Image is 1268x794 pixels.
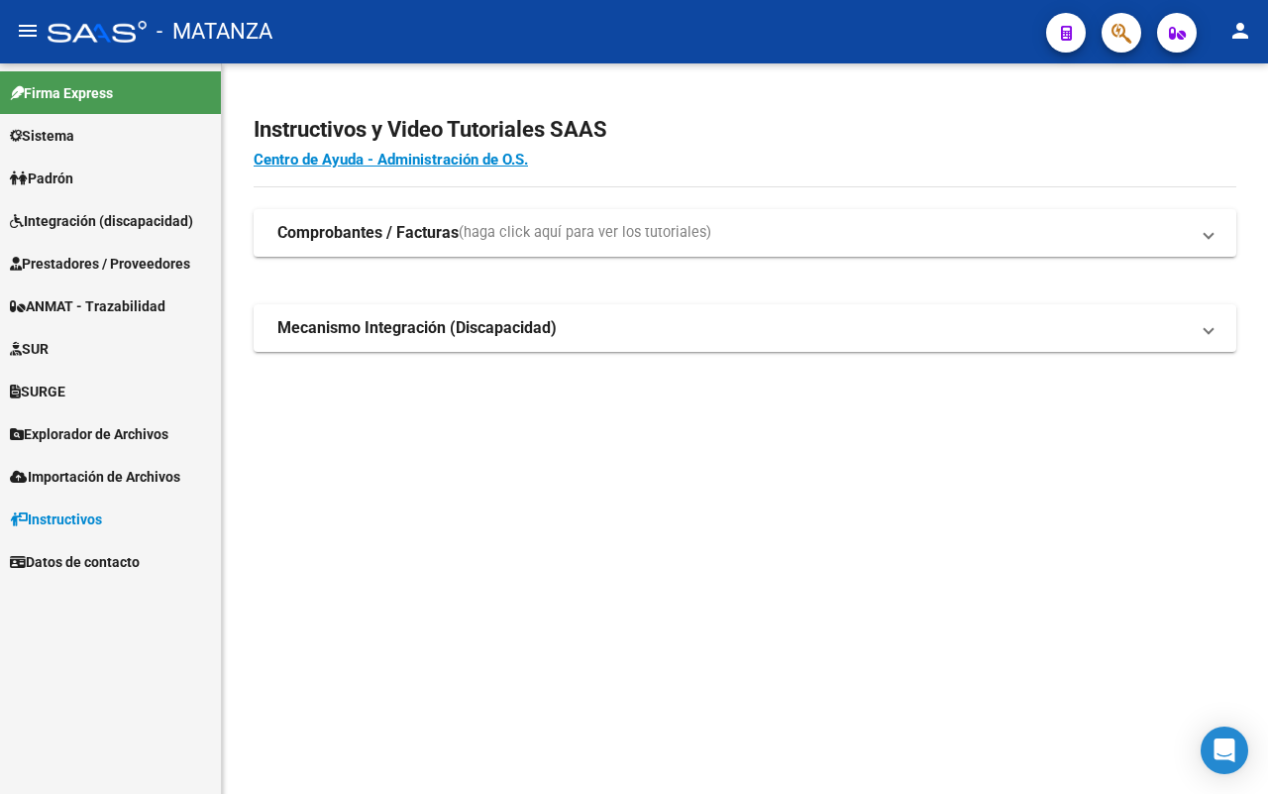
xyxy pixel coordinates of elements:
div: Open Intercom Messenger [1201,727,1248,774]
span: Sistema [10,125,74,147]
span: Instructivos [10,509,102,530]
mat-expansion-panel-header: Mecanismo Integración (Discapacidad) [254,304,1236,352]
strong: Comprobantes / Facturas [277,222,459,244]
span: (haga click aquí para ver los tutoriales) [459,222,711,244]
mat-icon: menu [16,19,40,43]
strong: Mecanismo Integración (Discapacidad) [277,317,557,339]
span: Datos de contacto [10,551,140,573]
mat-expansion-panel-header: Comprobantes / Facturas(haga click aquí para ver los tutoriales) [254,209,1236,257]
span: SUR [10,338,49,360]
a: Centro de Ayuda - Administración de O.S. [254,151,528,169]
span: - MATANZA [157,10,272,54]
span: Integración (discapacidad) [10,210,193,232]
span: Padrón [10,168,73,189]
span: SURGE [10,381,65,402]
mat-icon: person [1228,19,1252,43]
h2: Instructivos y Video Tutoriales SAAS [254,111,1236,149]
span: Explorador de Archivos [10,423,168,445]
span: ANMAT - Trazabilidad [10,295,165,317]
span: Firma Express [10,82,113,104]
span: Prestadores / Proveedores [10,253,190,275]
span: Importación de Archivos [10,466,180,488]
